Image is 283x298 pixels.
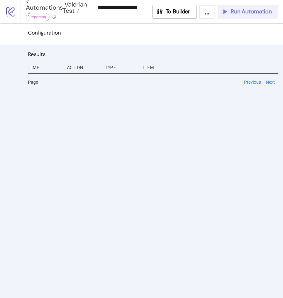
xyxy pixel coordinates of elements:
[63,1,95,14] a: Valerian Test
[166,8,191,15] span: To Builder
[152,5,197,19] button: To Builder
[28,79,38,86] span: Page
[28,62,62,73] div: Time
[231,8,272,15] span: Run Automation
[218,5,278,19] button: Run Automation
[104,62,138,73] div: Type
[143,62,278,73] div: Item
[63,0,87,15] span: Valerian Test
[26,13,50,21] div: Reporting
[28,29,278,37] h2: Configuration
[28,50,278,58] h2: Results
[264,79,277,86] button: Next
[199,5,215,19] button: ...
[66,62,100,73] div: Action
[242,79,263,86] button: Previous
